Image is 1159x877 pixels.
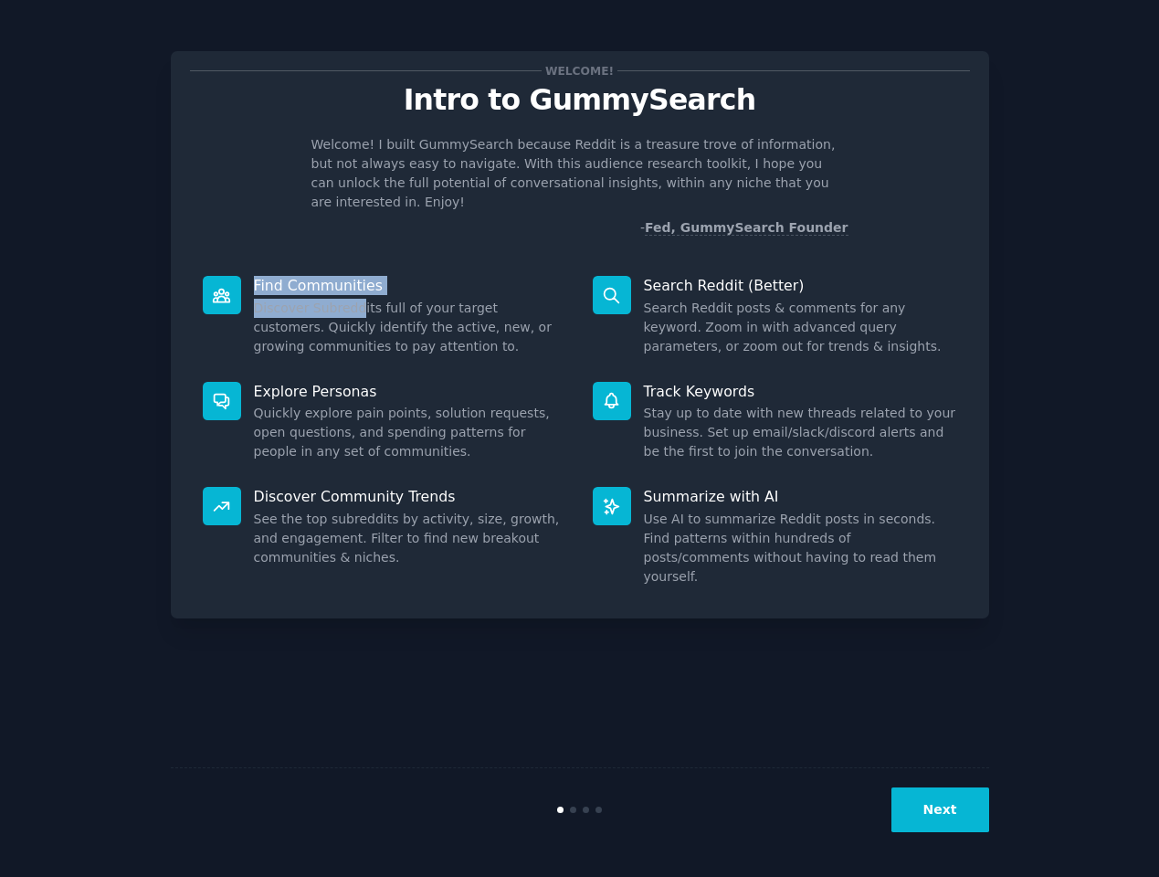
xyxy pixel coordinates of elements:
[254,487,567,506] p: Discover Community Trends
[254,510,567,567] dd: See the top subreddits by activity, size, growth, and engagement. Filter to find new breakout com...
[254,299,567,356] dd: Discover Subreddits full of your target customers. Quickly identify the active, new, or growing c...
[644,404,957,461] dd: Stay up to date with new threads related to your business. Set up email/slack/discord alerts and ...
[645,220,848,236] a: Fed, GummySearch Founder
[644,510,957,586] dd: Use AI to summarize Reddit posts in seconds. Find patterns within hundreds of posts/comments with...
[311,135,848,212] p: Welcome! I built GummySearch because Reddit is a treasure trove of information, but not always ea...
[542,61,616,80] span: Welcome!
[644,382,957,401] p: Track Keywords
[254,276,567,295] p: Find Communities
[891,787,989,832] button: Next
[254,404,567,461] dd: Quickly explore pain points, solution requests, open questions, and spending patterns for people ...
[644,276,957,295] p: Search Reddit (Better)
[190,84,970,116] p: Intro to GummySearch
[644,299,957,356] dd: Search Reddit posts & comments for any keyword. Zoom in with advanced query parameters, or zoom o...
[640,218,848,238] div: -
[644,487,957,506] p: Summarize with AI
[254,382,567,401] p: Explore Personas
